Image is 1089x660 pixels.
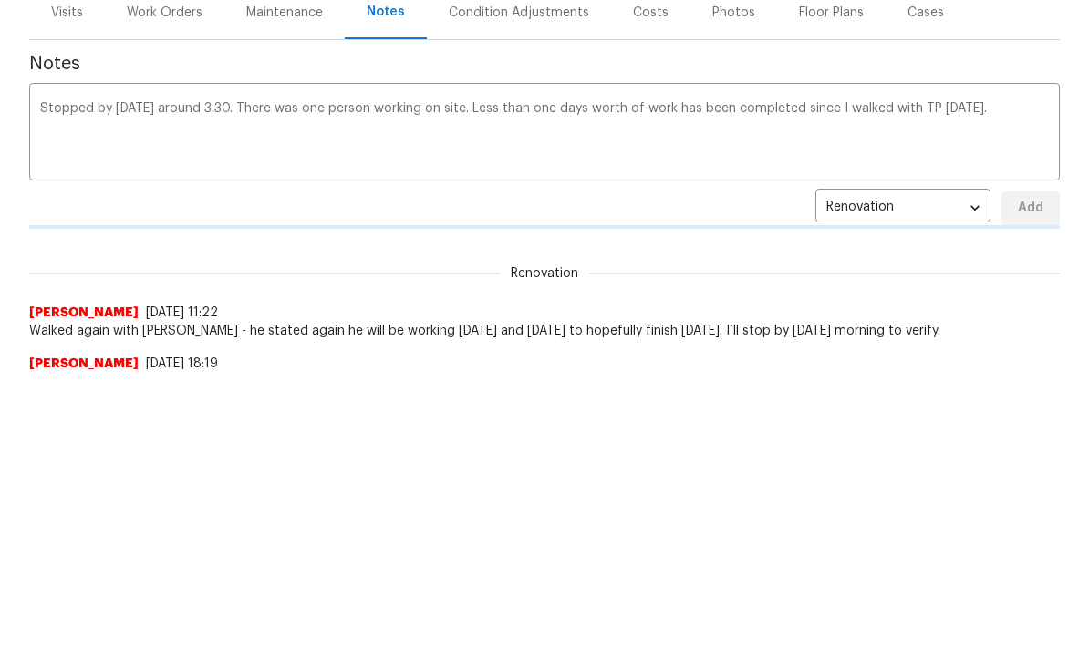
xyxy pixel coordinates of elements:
[907,4,944,22] div: Cases
[815,186,990,231] div: Renovation
[633,4,669,22] div: Costs
[712,4,755,22] div: Photos
[29,322,1060,340] span: Walked again with [PERSON_NAME] - he stated again he will be working [DATE] and [DATE] to hopeful...
[449,4,589,22] div: Condition Adjustments
[799,4,864,22] div: Floor Plans
[367,3,405,21] div: Notes
[29,304,139,322] span: [PERSON_NAME]
[146,357,218,370] span: [DATE] 18:19
[146,306,218,319] span: [DATE] 11:22
[127,4,202,22] div: Work Orders
[51,4,83,22] div: Visits
[500,264,589,283] span: Renovation
[29,55,1060,73] span: Notes
[29,355,139,373] span: [PERSON_NAME]
[40,102,1049,166] textarea: Stopped by [DATE] around 3:30. There was one person working on site. Less than one days worth of ...
[246,4,323,22] div: Maintenance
